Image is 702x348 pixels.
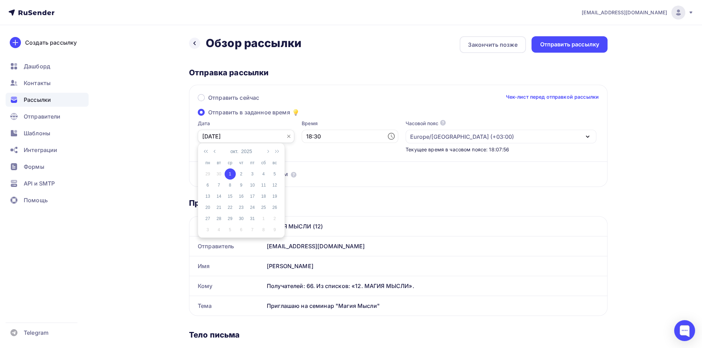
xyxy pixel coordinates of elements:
td: 2025-10-17 [247,191,258,202]
div: 4 [258,171,269,177]
td: 2025-11-05 [225,224,236,235]
div: Часовой пояс [406,120,438,127]
div: 8 [258,227,269,233]
span: Отправители [24,112,61,121]
div: 31 [247,215,258,222]
td: 2025-10-22 [225,202,236,213]
th: пн [202,157,213,168]
td: 2025-10-30 [236,213,247,224]
span: Отправить сейчас [208,93,259,102]
td: 2025-10-08 [225,180,236,191]
td: 2025-10-01 [225,168,236,180]
a: [URL][DOMAIN_NAME] [100,140,151,146]
div: 13 [202,193,213,199]
div: Кому [189,276,264,296]
div: 4 [213,227,225,233]
th: ср [225,157,236,168]
th: вт [213,157,225,168]
span: Войти на семинар [102,116,149,122]
div: 11 [258,182,269,188]
em: [PERSON_NAME] [169,168,209,174]
span: Формы [24,162,44,171]
td: 2025-11-01 [258,213,269,224]
td: 2025-10-06 [202,180,213,191]
div: Имя [189,256,264,276]
div: 27 [202,215,213,222]
td: 2025-10-16 [236,191,247,202]
p: Приглашаю Вас 2 октября в 19:00 (мск) на семинар 1. МАГИЧЕСКИЕ ОРДЕНА, ТРАДИЦИИ, ШКОЛЫ. РЕИНКАРНАЦИЯ [42,84,209,98]
div: 3 [202,227,213,233]
td: 2025-10-28 [213,213,225,224]
p: Здравствуйте. [42,78,209,85]
div: Закончить позже [468,40,518,49]
a: Шаблоны [6,126,89,140]
td: 2025-11-07 [247,224,258,235]
span: [EMAIL_ADDRESS][DOMAIN_NAME] [582,9,667,16]
a: Дашборд [6,59,89,73]
div: Создать рассылку [25,38,77,47]
div: Europe/[GEOGRAPHIC_DATA] (+03:00) [410,133,514,141]
div: Приглашаю на семинар "Магия Мысли" [264,296,607,316]
div: 6 [236,227,247,233]
td: 2025-10-27 [202,213,213,224]
div: 1 [258,215,269,222]
div: 1 [225,171,236,177]
div: 12 [269,182,280,188]
td: 2025-10-31 [247,213,258,224]
div: 7 [247,227,258,233]
div: Проверка данных [189,198,607,208]
div: 26 [269,204,280,211]
a: Чек-лист перед отправкой рассылки [506,93,599,100]
a: Формы [6,160,89,174]
td: 2025-10-24 [247,202,258,213]
td: 2025-11-03 [202,224,213,235]
td: 2025-10-23 [236,202,247,213]
label: Время [302,120,398,127]
td: 2025-10-26 [269,202,280,213]
div: 30 [213,171,225,177]
button: 2025 [240,145,254,157]
div: 22 [225,204,236,211]
td: 2025-10-11 [258,180,269,191]
td: 2025-09-29 [202,168,213,180]
span: Telegram [24,328,48,337]
div: 21 [213,204,225,211]
td: 2025-10-14 [213,191,225,202]
span: Дашборд [24,62,50,70]
span: API и SMTP [24,179,55,188]
a: Контакты [6,76,89,90]
td: 2025-10-13 [202,191,213,202]
div: Текущее время в часовом поясе: 18:07:56 [406,146,596,153]
td: 2025-10-02 [236,168,247,180]
a: [URL][DOMAIN_NAME] [158,11,209,16]
div: 5 [269,171,280,177]
div: Тема [189,296,264,316]
td: 2025-11-04 [213,224,225,235]
div: 5 [225,227,236,233]
a: Рассылки [6,93,89,107]
button: окт. [229,145,240,157]
div: 14 [213,193,225,199]
label: Дата [198,120,294,127]
a: Отправители [6,109,89,123]
div: 9 [236,182,247,188]
div: МАГИЯ МЫСЛИ (12) [264,217,607,236]
td: 2025-10-10 [247,180,258,191]
a: Отписаться от рассылки [98,189,153,195]
span: Отправить в заданное время [208,108,290,116]
div: 18 [258,193,269,199]
div: 9 [269,227,280,233]
td: 2025-10-21 [213,202,225,213]
div: Отправить рассылку [540,40,599,48]
th: сб [258,157,269,168]
input: 01.10.2025 [198,130,294,143]
div: Отправитель [189,236,264,256]
div: 6 [202,182,213,188]
div: Отправка рассылки [189,68,607,77]
td: 2025-11-06 [236,224,247,235]
em: С уважением [179,161,209,167]
td: 2025-10-09 [236,180,247,191]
